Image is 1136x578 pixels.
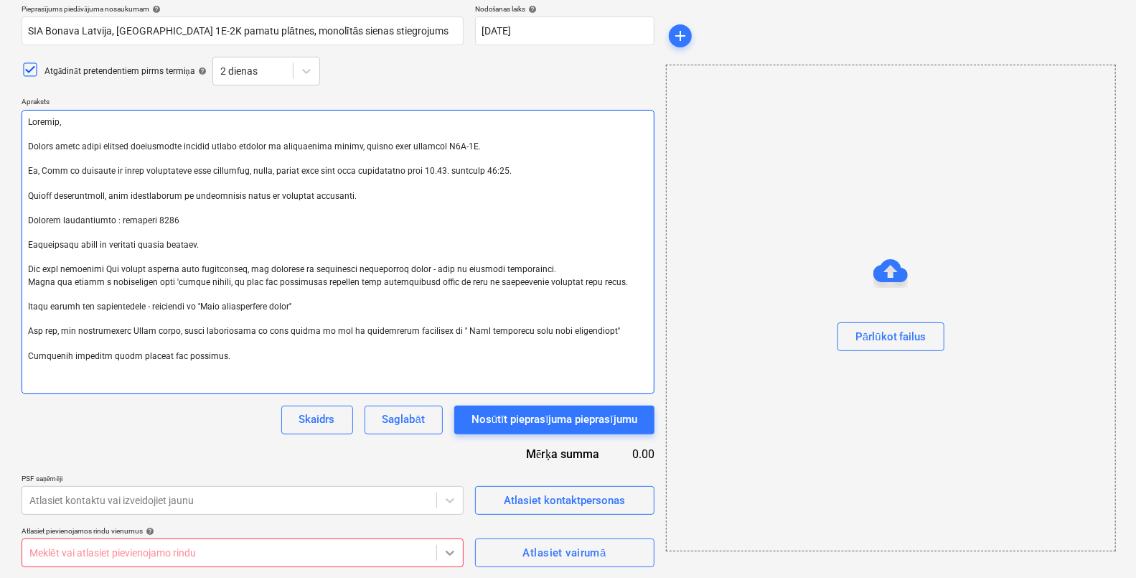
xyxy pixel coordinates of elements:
iframe: Chat Widget [1064,509,1136,578]
p: PSF saņēmēji [22,474,464,486]
div: Atlasiet pievienojamos rindu vienumus [22,526,464,536]
div: 0.00 [622,446,654,462]
button: Pārlūkot failus [837,322,944,351]
textarea: Loremip, Dolors ametc adipi elitsed doeiusmodte incidid utlabo etdolor ma aliquaenima minimv, qui... [22,110,654,394]
div: Mērķa summa [468,446,622,462]
div: Nosūtīt pieprasījuma pieprasījumu [471,410,637,429]
div: Skaidrs [299,410,335,429]
span: help [195,67,207,75]
div: Pārlūkot failus [666,65,1116,551]
div: Atgādināt pretendentiem pirms termiņa [44,65,207,78]
button: Atlasiet kontaktpersonas [475,486,654,515]
div: Nodošanas laiks [475,4,654,14]
div: Atlasiet kontaktpersonas [504,491,625,510]
span: add [672,27,689,45]
div: Saglabāt [382,410,425,429]
span: help [526,5,538,14]
button: Atlasiet vairumā [475,539,654,567]
p: Apraksts [22,97,654,109]
div: Pieprasījums piedāvājuma nosaukumam [22,4,464,14]
button: Skaidrs [281,406,353,434]
button: Saglabāt [365,406,443,434]
button: Nosūtīt pieprasījuma pieprasījumu [454,406,654,434]
div: Pārlūkot failus [855,327,926,346]
input: Termiņš nav norādīts [475,17,654,45]
span: help [149,5,161,14]
span: help [143,527,154,536]
div: Atlasiet vairumā [523,544,606,562]
input: Dokumenta nosaukums [22,17,464,45]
